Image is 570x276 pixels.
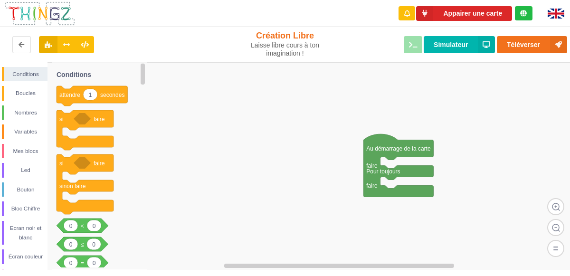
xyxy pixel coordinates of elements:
[69,222,73,229] text: 0
[4,1,76,26] img: thingz_logo.png
[4,69,47,79] div: Conditions
[59,182,86,189] text: sinon faire
[89,91,92,98] text: 1
[4,108,47,117] div: Nombres
[424,36,495,53] button: Simulateur
[92,241,95,247] text: 0
[94,160,105,166] text: faire
[366,145,431,152] text: Au démarrage de la carte
[497,36,567,53] button: Téléverser
[416,6,512,21] button: Appairer une carte
[4,223,47,242] div: Ecran noir et blanc
[4,88,47,98] div: Boucles
[366,162,378,169] text: faire
[81,222,84,229] text: <
[81,259,84,266] text: =
[93,259,96,266] text: 0
[81,241,84,247] text: ≤
[69,259,73,266] text: 0
[59,91,80,98] text: attendre
[515,6,532,20] div: Tu es connecté au serveur de création de Thingz
[4,185,47,194] div: Bouton
[94,115,105,122] text: faire
[4,146,47,156] div: Mes blocs
[93,222,96,229] text: 0
[57,71,91,78] text: Conditions
[4,127,47,136] div: Variables
[100,91,124,98] text: secondes
[237,41,332,57] div: Laisse libre cours à ton imagination !
[366,168,400,175] text: Pour toujours
[59,115,64,122] text: si
[59,160,64,166] text: si
[4,252,47,261] div: Écran couleur
[4,165,47,175] div: Led
[69,241,73,247] text: 0
[237,30,332,57] div: Création Libre
[4,204,47,213] div: Bloc Chiffre
[548,9,564,19] img: gb.png
[366,182,378,189] text: faire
